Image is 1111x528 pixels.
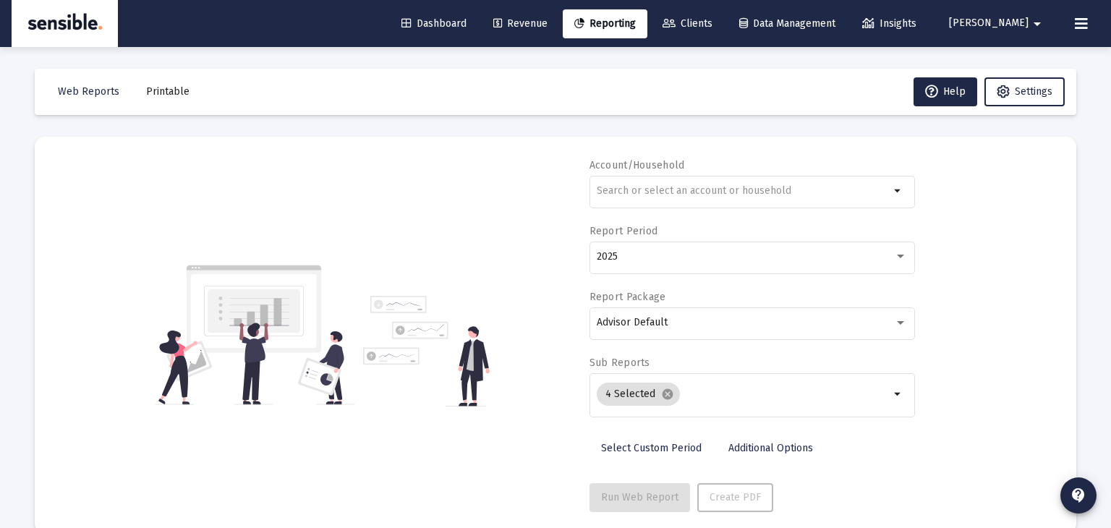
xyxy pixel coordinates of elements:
[663,17,712,30] span: Clients
[589,357,650,369] label: Sub Reports
[890,386,907,403] mat-icon: arrow_drop_down
[862,17,916,30] span: Insights
[574,17,636,30] span: Reporting
[1029,9,1046,38] mat-icon: arrow_drop_down
[914,77,977,106] button: Help
[1015,85,1052,98] span: Settings
[589,159,685,171] label: Account/Household
[949,17,1029,30] span: [PERSON_NAME]
[597,250,618,263] span: 2025
[697,483,773,512] button: Create PDF
[601,442,702,454] span: Select Custom Period
[651,9,724,38] a: Clients
[563,9,647,38] a: Reporting
[156,263,354,406] img: reporting
[482,9,559,38] a: Revenue
[493,17,548,30] span: Revenue
[601,491,678,503] span: Run Web Report
[728,9,847,38] a: Data Management
[589,291,666,303] label: Report Package
[597,316,668,328] span: Advisor Default
[135,77,201,106] button: Printable
[22,9,107,38] img: Dashboard
[890,182,907,200] mat-icon: arrow_drop_down
[589,483,690,512] button: Run Web Report
[932,9,1063,38] button: [PERSON_NAME]
[589,225,658,237] label: Report Period
[46,77,131,106] button: Web Reports
[728,442,813,454] span: Additional Options
[710,491,761,503] span: Create PDF
[739,17,835,30] span: Data Management
[363,296,490,406] img: reporting-alt
[597,185,890,197] input: Search or select an account or household
[1070,487,1087,504] mat-icon: contact_support
[401,17,467,30] span: Dashboard
[146,85,190,98] span: Printable
[851,9,928,38] a: Insights
[661,388,674,401] mat-icon: cancel
[597,380,890,409] mat-chip-list: Selection
[925,85,966,98] span: Help
[390,9,478,38] a: Dashboard
[597,383,680,406] mat-chip: 4 Selected
[58,85,119,98] span: Web Reports
[984,77,1065,106] button: Settings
